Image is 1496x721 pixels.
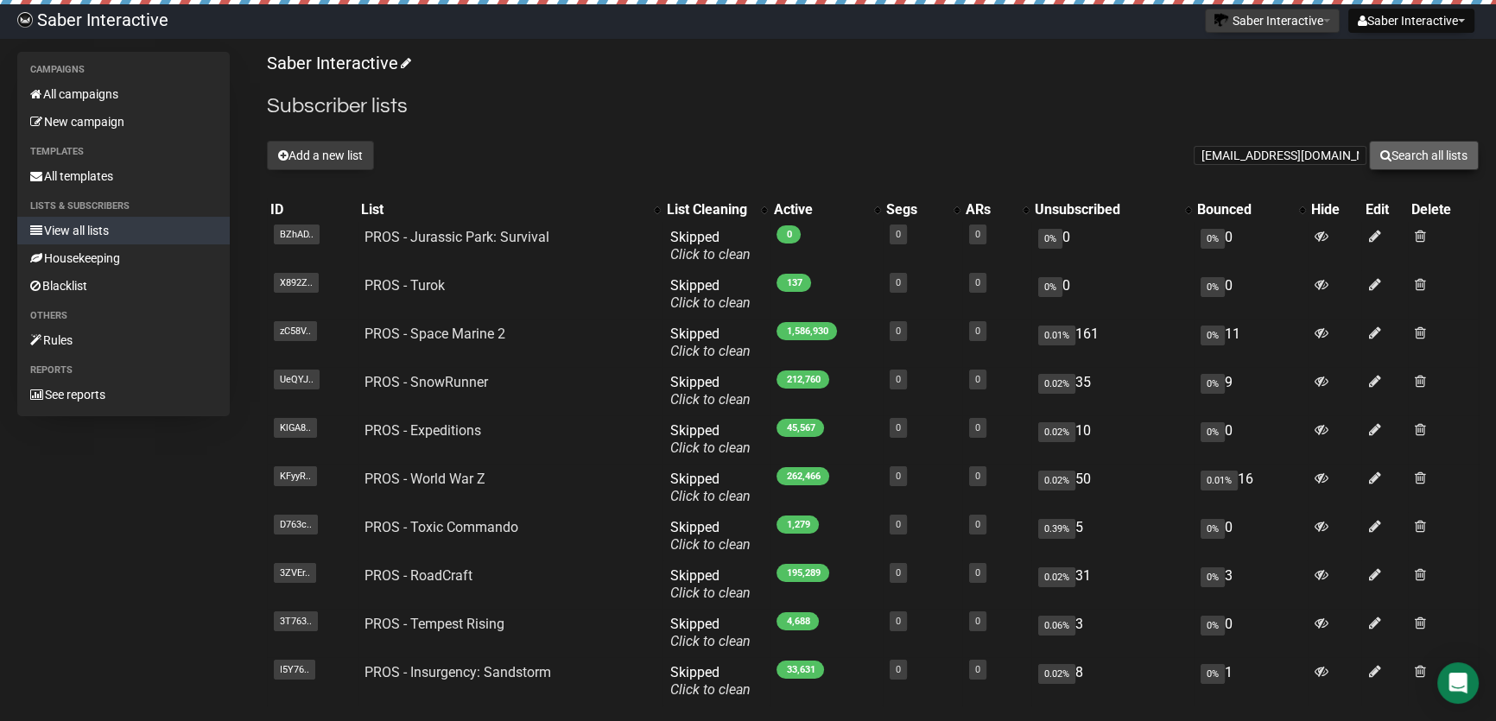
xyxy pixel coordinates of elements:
span: 0.01% [1038,326,1075,345]
th: Bounced: No sort applied, activate to apply an ascending sort [1194,198,1308,222]
span: zC58V.. [274,321,317,341]
a: 0 [975,664,980,675]
li: Campaigns [17,60,230,80]
span: 0% [1201,374,1225,394]
th: Segs: No sort applied, activate to apply an ascending sort [883,198,961,222]
a: 0 [896,422,901,433]
td: 0 [1031,270,1193,319]
span: 0% [1201,229,1225,249]
span: Skipped [669,519,750,553]
div: Bounced [1197,201,1290,218]
a: PROS - Tempest Rising [364,616,504,632]
a: New campaign [17,108,230,136]
a: PROS - Space Marine 2 [364,326,505,342]
li: Others [17,306,230,326]
a: PROS - RoadCraft [364,567,472,584]
th: Delete: No sort applied, sorting is disabled [1408,198,1479,222]
a: 0 [975,519,980,530]
span: Skipped [669,664,750,698]
div: Delete [1411,201,1475,218]
span: 0 [777,225,801,243]
span: 0% [1201,519,1225,539]
a: 0 [896,567,901,579]
a: Click to clean [669,246,750,262]
div: Unsubscribed [1035,201,1176,218]
td: 11 [1194,319,1308,367]
a: View all lists [17,217,230,244]
a: 0 [975,616,980,627]
a: 0 [896,664,901,675]
span: Skipped [669,471,750,504]
span: 3ZVEr.. [274,563,316,583]
a: PROS - SnowRunner [364,374,488,390]
td: 5 [1031,512,1193,560]
a: PROS - Jurassic Park: Survival [364,229,549,245]
a: 0 [975,422,980,433]
button: Add a new list [267,141,374,170]
span: Skipped [669,277,750,311]
div: List Cleaning [666,201,752,218]
span: 0% [1201,422,1225,442]
a: 0 [975,277,980,288]
span: Skipped [669,326,750,359]
span: 45,567 [777,419,824,437]
a: PROS - Insurgency: Sandstorm [364,664,551,680]
a: See reports [17,381,230,408]
td: 8 [1031,657,1193,705]
span: Skipped [669,374,750,408]
td: 31 [1031,560,1193,609]
span: BZhAD.. [274,225,320,244]
span: Skipped [669,422,750,456]
span: D763c.. [274,515,318,534]
a: Click to clean [669,681,750,698]
td: 3 [1194,560,1308,609]
span: 0% [1038,229,1062,249]
span: 0.01% [1201,471,1238,490]
a: PROS - Toxic Commando [364,519,518,535]
th: Unsubscribed: No sort applied, activate to apply an ascending sort [1031,198,1193,222]
span: KFyyR.. [274,466,317,486]
div: Hide [1311,201,1358,218]
a: Saber Interactive [267,53,409,73]
span: 0% [1201,326,1225,345]
button: Saber Interactive [1348,9,1474,33]
button: Saber Interactive [1205,9,1340,33]
span: 1,279 [777,515,819,534]
span: 0.02% [1038,471,1075,490]
span: 137 [777,274,811,292]
span: 1,586,930 [777,322,837,340]
span: 0% [1201,277,1225,297]
span: 0.02% [1038,567,1075,587]
div: Active [773,201,865,218]
div: ARs [966,201,1015,218]
td: 3 [1031,609,1193,657]
span: Skipped [669,567,750,601]
span: Skipped [669,616,750,649]
a: 0 [896,471,901,482]
span: 262,466 [777,467,829,485]
div: ID [270,201,354,218]
a: 0 [975,229,980,240]
a: Click to clean [669,294,750,311]
td: 16 [1194,464,1308,512]
span: 195,289 [777,564,829,582]
th: Hide: No sort applied, sorting is disabled [1308,198,1361,222]
a: 0 [975,471,980,482]
a: Click to clean [669,440,750,456]
th: ARs: No sort applied, activate to apply an ascending sort [962,198,1032,222]
span: 4,688 [777,612,819,630]
a: Blacklist [17,272,230,300]
th: List: No sort applied, activate to apply an ascending sort [358,198,662,222]
a: Click to clean [669,488,750,504]
a: Click to clean [669,585,750,601]
a: Housekeeping [17,244,230,272]
img: ec1bccd4d48495f5e7d53d9a520ba7e5 [17,12,33,28]
a: PROS - Turok [364,277,445,294]
span: 0.02% [1038,422,1075,442]
a: Rules [17,326,230,354]
a: PROS - World War Z [364,471,485,487]
td: 50 [1031,464,1193,512]
td: 0 [1194,609,1308,657]
span: 0.02% [1038,374,1075,394]
th: ID: No sort applied, sorting is disabled [267,198,358,222]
